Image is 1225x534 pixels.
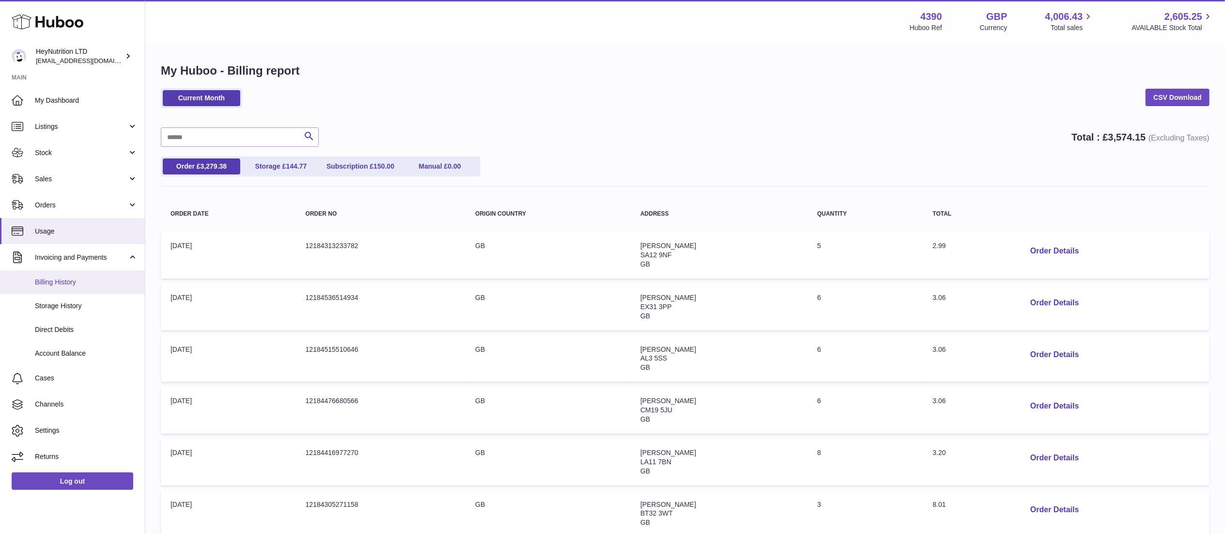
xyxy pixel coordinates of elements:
div: Huboo Ref [910,23,942,32]
button: Order Details [1023,241,1086,261]
span: 3.06 [933,397,946,405]
td: [DATE] [161,387,296,434]
span: 0.00 [448,162,461,170]
td: GB [465,387,631,434]
strong: 4390 [920,10,942,23]
td: 12184416977270 [296,439,466,486]
a: 4,006.43 Total sales [1045,10,1094,32]
span: [PERSON_NAME] [640,242,696,250]
a: 2,605.25 AVAILABLE Stock Total [1132,10,1213,32]
span: 2.99 [933,242,946,250]
span: BT32 3WT [640,509,673,517]
span: Billing History [35,278,138,287]
a: CSV Download [1146,89,1209,106]
strong: GBP [986,10,1007,23]
td: 6 [807,387,923,434]
button: Order Details [1023,500,1086,520]
span: GB [640,415,650,423]
span: [PERSON_NAME] [640,501,696,508]
span: LA11 7BN [640,458,671,466]
a: Order £3,279.38 [163,158,240,174]
span: [PERSON_NAME] [640,346,696,353]
td: [DATE] [161,232,296,279]
td: 12184313233782 [296,232,466,279]
span: Stock [35,148,127,157]
a: Subscription £150.00 [322,158,399,174]
span: 3,574.15 [1108,132,1146,142]
span: Listings [35,122,127,131]
td: [DATE] [161,283,296,330]
th: Order Date [161,201,296,227]
span: Channels [35,400,138,409]
span: 2,605.25 [1164,10,1202,23]
span: GB [640,363,650,371]
span: GB [640,260,650,268]
th: Origin Country [465,201,631,227]
th: Order no [296,201,466,227]
span: (Excluding Taxes) [1148,134,1209,142]
div: Currency [980,23,1008,32]
span: Cases [35,374,138,383]
td: 8 [807,439,923,486]
td: [DATE] [161,439,296,486]
button: Order Details [1023,396,1086,416]
button: Order Details [1023,448,1086,468]
span: GB [640,518,650,526]
span: 3.06 [933,294,946,301]
span: Settings [35,426,138,435]
img: internalAdmin-4390@internal.huboo.com [12,49,26,63]
td: GB [465,439,631,486]
span: AL3 5SS [640,354,667,362]
td: [DATE] [161,335,296,382]
span: 3.06 [933,346,946,353]
strong: Total : £ [1071,132,1209,142]
span: Storage History [35,301,138,311]
span: 144.77 [286,162,307,170]
span: [EMAIL_ADDRESS][DOMAIN_NAME] [36,57,142,64]
td: 12184536514934 [296,283,466,330]
span: AVAILABLE Stock Total [1132,23,1213,32]
span: 4,006.43 [1045,10,1083,23]
span: [PERSON_NAME] [640,449,696,456]
th: Address [631,201,807,227]
td: GB [465,283,631,330]
a: Manual £0.00 [401,158,479,174]
span: 3.20 [933,449,946,456]
span: Direct Debits [35,325,138,334]
span: [PERSON_NAME] [640,294,696,301]
span: GB [640,467,650,475]
span: 150.00 [373,162,394,170]
td: 12184476680566 [296,387,466,434]
span: Invoicing and Payments [35,253,127,262]
a: Current Month [163,90,240,106]
a: Log out [12,472,133,490]
span: Sales [35,174,127,184]
div: HeyNutrition LTD [36,47,123,65]
td: GB [465,232,631,279]
span: GB [640,312,650,320]
td: 6 [807,335,923,382]
th: Quantity [807,201,923,227]
th: Total [923,201,1013,227]
td: 12184515510646 [296,335,466,382]
span: 3,279.38 [201,162,227,170]
span: Usage [35,227,138,236]
span: CM19 5JU [640,406,672,414]
button: Order Details [1023,345,1086,365]
h1: My Huboo - Billing report [161,63,1209,79]
span: Account Balance [35,349,138,358]
span: Returns [35,452,138,461]
span: My Dashboard [35,96,138,105]
span: [PERSON_NAME] [640,397,696,405]
span: 8.01 [933,501,946,508]
td: GB [465,335,631,382]
span: EX31 3PP [640,303,672,311]
a: Storage £144.77 [242,158,320,174]
button: Order Details [1023,293,1086,313]
td: 6 [807,283,923,330]
span: Total sales [1051,23,1094,32]
td: 5 [807,232,923,279]
span: Orders [35,201,127,210]
span: SA12 9NF [640,251,672,259]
